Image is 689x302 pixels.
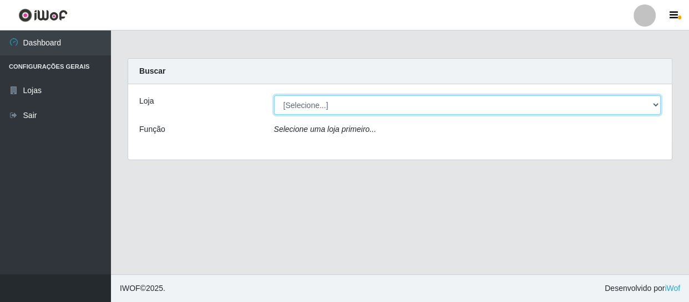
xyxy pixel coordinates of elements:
label: Loja [139,95,154,107]
i: Selecione uma loja primeiro... [274,125,376,134]
img: CoreUI Logo [18,8,68,22]
span: © 2025 . [120,283,165,294]
label: Função [139,124,165,135]
a: iWof [665,284,680,293]
span: IWOF [120,284,140,293]
strong: Buscar [139,66,165,75]
span: Desenvolvido por [605,283,680,294]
